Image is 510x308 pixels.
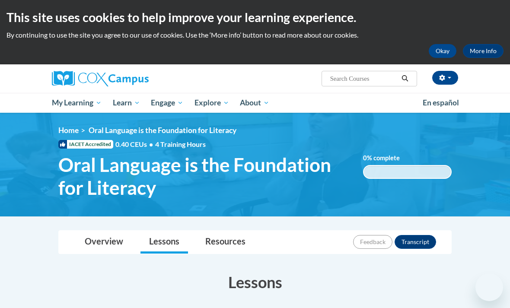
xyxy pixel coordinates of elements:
a: Cox Campus [52,71,178,86]
input: Search Courses [329,73,398,84]
button: Transcript [395,235,436,249]
span: Oral Language is the Foundation for Literacy [89,126,236,135]
label: % complete [363,153,413,163]
a: Learn [107,93,146,113]
div: Main menu [45,93,465,113]
a: More Info [463,44,504,58]
span: En español [423,98,459,107]
a: Lessons [140,231,188,254]
button: Okay [429,44,456,58]
span: Oral Language is the Foundation for Literacy [58,153,350,199]
a: Resources [197,231,254,254]
span: My Learning [52,98,102,108]
img: Cox Campus [52,71,149,86]
a: Overview [76,231,132,254]
a: En español [417,94,465,112]
h3: Lessons [58,271,452,293]
span: 0 [363,154,367,162]
span: 4 Training Hours [155,140,206,148]
button: Account Settings [432,71,458,85]
a: Explore [189,93,235,113]
span: About [240,98,269,108]
a: My Learning [46,93,107,113]
span: 0.40 CEUs [115,140,155,149]
button: Search [398,73,411,84]
span: • [149,140,153,148]
span: IACET Accredited [58,140,113,149]
p: By continuing to use the site you agree to our use of cookies. Use the ‘More info’ button to read... [6,30,504,40]
button: Feedback [353,235,392,249]
a: Engage [145,93,189,113]
span: Learn [113,98,140,108]
a: Home [58,126,79,135]
h2: This site uses cookies to help improve your learning experience. [6,9,504,26]
iframe: Button to launch messaging window [475,273,503,301]
a: About [235,93,275,113]
span: Explore [194,98,229,108]
span: Engage [151,98,183,108]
